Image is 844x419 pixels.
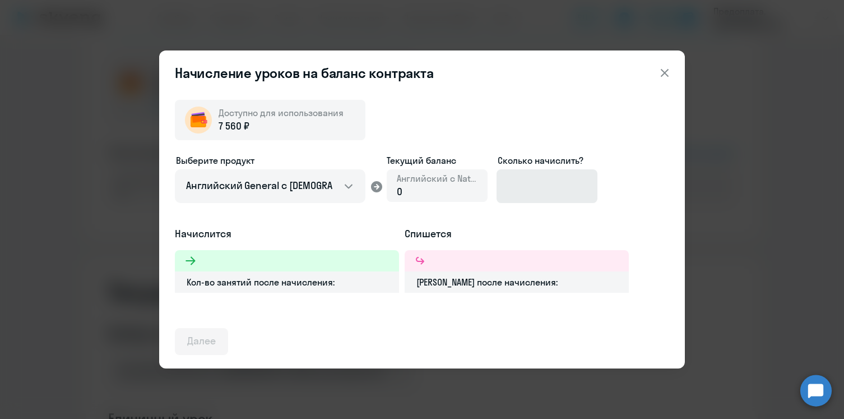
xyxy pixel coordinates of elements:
div: Далее [187,334,216,348]
span: Сколько начислить? [498,155,583,166]
h5: Спишется [405,227,629,241]
span: Текущий баланс [387,154,488,167]
h5: Начислится [175,227,399,241]
div: [PERSON_NAME] после начисления: [405,271,629,293]
button: Далее [175,328,228,355]
div: Кол-во занятий после начисления: [175,271,399,293]
span: Английский с Native [397,172,477,185]
span: Доступно для использования [219,107,344,118]
img: wallet-circle.png [185,107,212,133]
span: 0 [397,185,402,198]
span: 7 560 ₽ [219,119,249,133]
header: Начисление уроков на баланс контракта [159,64,685,82]
span: Выберите продукт [176,155,254,166]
